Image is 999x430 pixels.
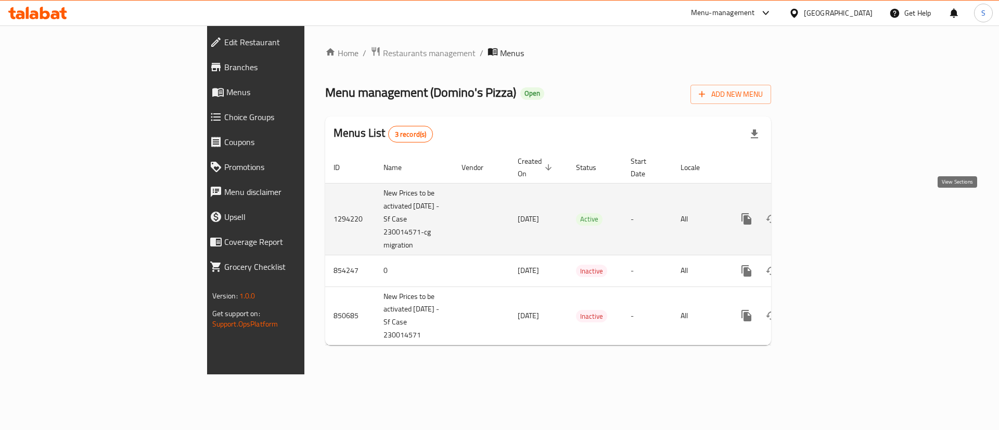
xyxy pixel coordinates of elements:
span: Locale [681,161,713,174]
td: - [622,286,672,345]
div: [GEOGRAPHIC_DATA] [804,7,873,19]
button: Change Status [759,206,784,231]
span: Vendor [462,161,497,174]
span: Branches [224,61,366,73]
a: Menus [201,80,374,105]
span: Grocery Checklist [224,260,366,273]
table: enhanced table [325,152,842,346]
a: Branches [201,55,374,80]
span: Menu disclaimer [224,186,366,198]
button: Change Status [759,303,784,328]
span: Active [576,213,603,225]
span: Promotions [224,161,366,173]
a: Menu disclaimer [201,179,374,204]
div: Menu-management [691,7,755,19]
span: Start Date [631,155,660,180]
div: Open [520,87,544,100]
a: Edit Restaurant [201,30,374,55]
a: Restaurants management [370,46,476,60]
span: Coupons [224,136,366,148]
span: Menus [226,86,366,98]
span: Add New Menu [699,88,763,101]
td: - [622,183,672,255]
a: Promotions [201,154,374,179]
div: Active [576,213,603,226]
span: Upsell [224,211,366,223]
a: Coverage Report [201,229,374,254]
a: Grocery Checklist [201,254,374,279]
span: Menu management ( Domino's Pizza ) [325,81,516,104]
span: Menus [500,47,524,59]
button: more [734,206,759,231]
td: New Prices to be activated [DATE] - Sf Case 230014571 [375,286,453,345]
span: Restaurants management [383,47,476,59]
button: more [734,258,759,283]
a: Coupons [201,129,374,154]
th: Actions [726,152,842,184]
span: [DATE] [518,309,539,322]
span: [DATE] [518,264,539,277]
div: Total records count [388,126,433,142]
td: All [672,286,726,345]
h2: Menus List [334,125,433,142]
button: Add New Menu [690,85,771,104]
a: Choice Groups [201,105,374,129]
span: Inactive [576,310,607,322]
span: S [981,7,985,19]
span: 3 record(s) [389,129,433,139]
span: Edit Restaurant [224,36,366,48]
span: Status [576,161,610,174]
span: Created On [518,155,555,180]
button: Change Status [759,258,784,283]
span: Coverage Report [224,236,366,248]
span: Choice Groups [224,111,366,123]
td: New Prices to be activated [DATE] - Sf Case 230014571-cg migration [375,183,453,255]
a: Upsell [201,204,374,229]
span: Version: [212,289,238,303]
div: Inactive [576,310,607,322]
li: / [480,47,483,59]
td: 0 [375,255,453,286]
td: - [622,255,672,286]
span: [DATE] [518,212,539,226]
span: Inactive [576,265,607,277]
span: 1.0.0 [239,289,255,303]
span: Get support on: [212,307,260,320]
button: more [734,303,759,328]
td: All [672,183,726,255]
span: ID [334,161,353,174]
div: Export file [742,122,767,147]
a: Support.OpsPlatform [212,317,278,331]
span: Name [383,161,415,174]
span: Open [520,89,544,98]
td: All [672,255,726,286]
nav: breadcrumb [325,46,771,60]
